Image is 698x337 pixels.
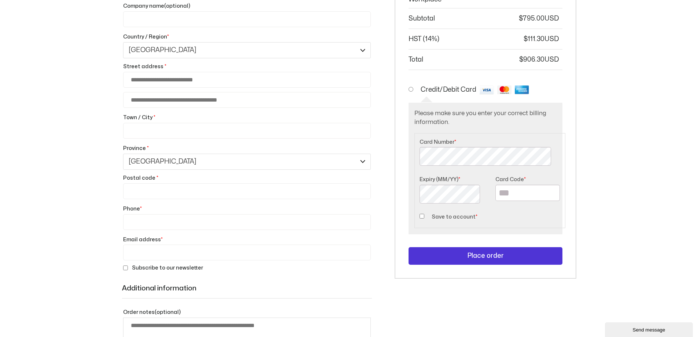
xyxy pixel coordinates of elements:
[519,15,523,22] span: $
[123,154,371,170] span: Province
[497,85,514,94] img: mastercard
[123,204,371,214] label: Phone
[480,85,496,94] img: visa
[123,42,371,58] span: Country / Region
[519,15,544,22] bdi: 795.00
[129,157,357,166] span: Nova Scotia
[123,1,371,11] label: Company name
[123,234,371,245] label: Email address
[164,3,190,8] span: (optional)
[519,56,544,63] bdi: 906.30
[414,109,556,127] p: Please make sure you enter your correct billing information.
[432,214,477,219] label: Save to account
[122,276,372,298] h3: Additional information
[123,112,371,123] label: Town / City
[123,143,371,154] label: Province
[515,85,532,94] img: amex
[605,321,694,337] iframe: chat widget
[495,174,560,185] label: Card Code
[409,50,519,70] th: Total
[123,32,371,42] label: Country / Region
[519,56,523,63] span: $
[123,265,128,270] input: Subscribe to our newsletter
[524,36,528,42] span: $
[420,137,560,147] label: Card Number
[123,173,371,183] label: Postal code
[421,87,532,93] label: Credit/Debit Card
[132,265,203,270] span: Subscribe to our newsletter
[123,307,371,318] label: Order notes
[409,8,519,29] th: Subtotal
[409,247,562,265] button: Place order
[420,174,484,185] label: Expiry (MM/YY)
[409,29,519,50] th: HST (14%)
[129,46,357,55] span: Canada
[524,36,559,42] span: 111.30
[123,61,371,72] label: Street address
[155,309,181,315] span: (optional)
